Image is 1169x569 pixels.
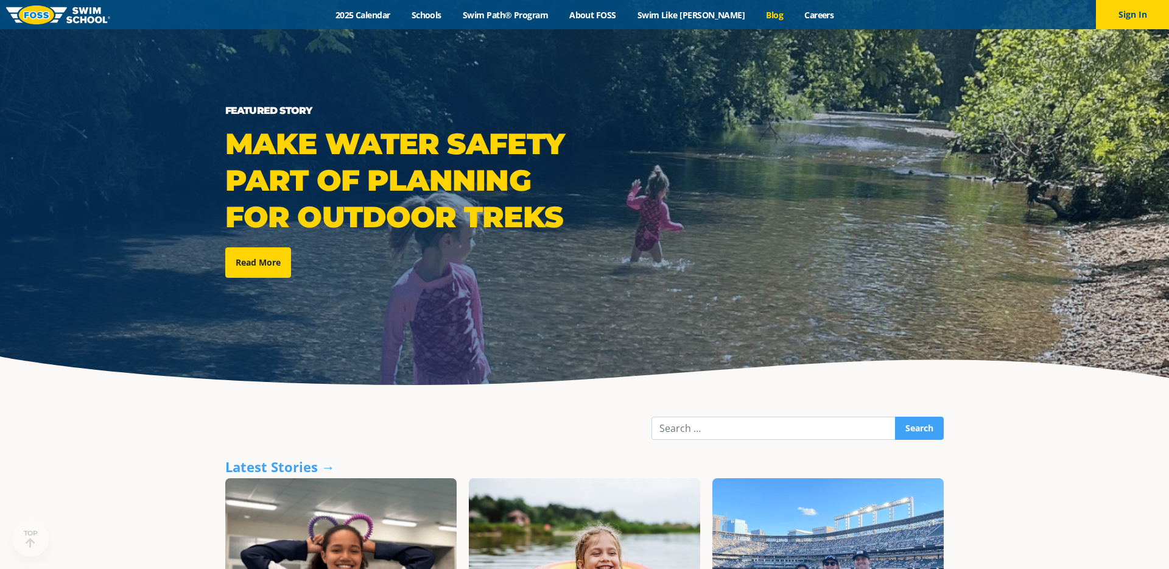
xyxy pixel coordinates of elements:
img: FOSS Swim School Logo [6,5,110,24]
a: About FOSS [559,9,627,21]
div: Latest Stories → [225,458,944,475]
a: 2025 Calendar [325,9,401,21]
a: Schools [401,9,452,21]
div: Featured Story [225,102,578,119]
a: Read More [225,247,291,278]
a: Careers [794,9,844,21]
input: Search [895,417,944,440]
div: Make Water Safety Part of Planning for Outdoor Treks [225,125,578,235]
div: TOP [24,529,38,548]
a: Blog [756,9,794,21]
input: Search … [651,417,896,440]
a: Swim Like [PERSON_NAME] [627,9,756,21]
a: Swim Path® Program [452,9,558,21]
